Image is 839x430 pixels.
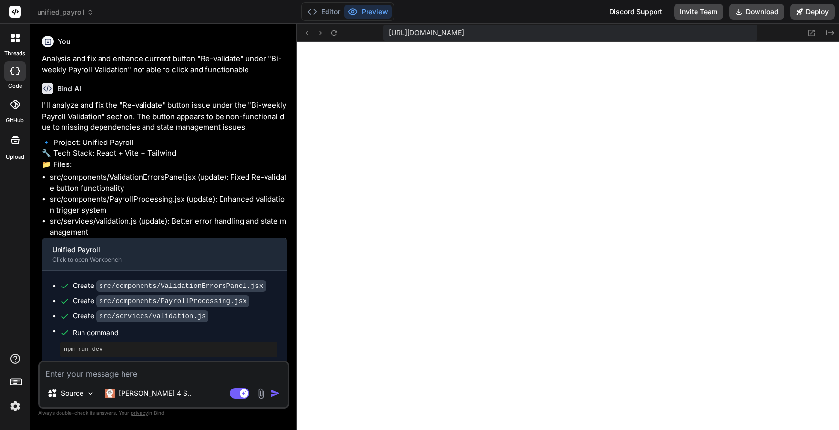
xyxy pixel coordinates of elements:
[58,37,71,46] h6: You
[6,116,24,124] label: GitHub
[38,409,289,418] p: Always double-check its answers. Your in Bind
[119,389,191,398] p: [PERSON_NAME] 4 S..
[57,84,81,94] h6: Bind AI
[96,310,208,322] code: src/services/validation.js
[73,311,208,321] div: Create
[304,5,344,19] button: Editor
[790,4,835,20] button: Deploy
[603,4,668,20] div: Discord Support
[42,53,287,75] p: Analysis and fix and enhance current button "Re-validate" under "Bi-weekly Payroll Validation" no...
[73,328,277,338] span: Run command
[50,172,287,194] li: src/components/ValidationErrorsPanel.jsx (update): Fixed Re-validate button functionality
[50,194,287,216] li: src/components/PayrollProcessing.jsx (update): Enhanced validation trigger system
[674,4,723,20] button: Invite Team
[729,4,784,20] button: Download
[42,137,287,170] p: 🔹 Project: Unified Payroll 🔧 Tech Stack: React + Vite + Tailwind 📁 Files:
[4,49,25,58] label: threads
[7,398,23,414] img: settings
[105,389,115,398] img: Claude 4 Sonnet
[389,28,464,38] span: [URL][DOMAIN_NAME]
[42,238,271,270] button: Unified PayrollClick to open Workbench
[42,100,287,133] p: I'll analyze and fix the "Re-validate" button issue under the "Bi-weekly Payroll Validation" sect...
[37,7,94,17] span: unified_payroll
[8,82,22,90] label: code
[61,389,83,398] p: Source
[131,410,148,416] span: privacy
[6,153,24,161] label: Upload
[50,216,287,238] li: src/services/validation.js (update): Better error handling and state management
[64,346,273,353] pre: npm run dev
[96,280,266,292] code: src/components/ValidationErrorsPanel.jsx
[52,245,261,255] div: Unified Payroll
[344,5,392,19] button: Preview
[297,42,839,430] iframe: Preview
[96,295,249,307] code: src/components/PayrollProcessing.jsx
[86,389,95,398] img: Pick Models
[52,256,261,264] div: Click to open Workbench
[73,281,266,291] div: Create
[255,388,266,399] img: attachment
[73,296,249,306] div: Create
[270,389,280,398] img: icon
